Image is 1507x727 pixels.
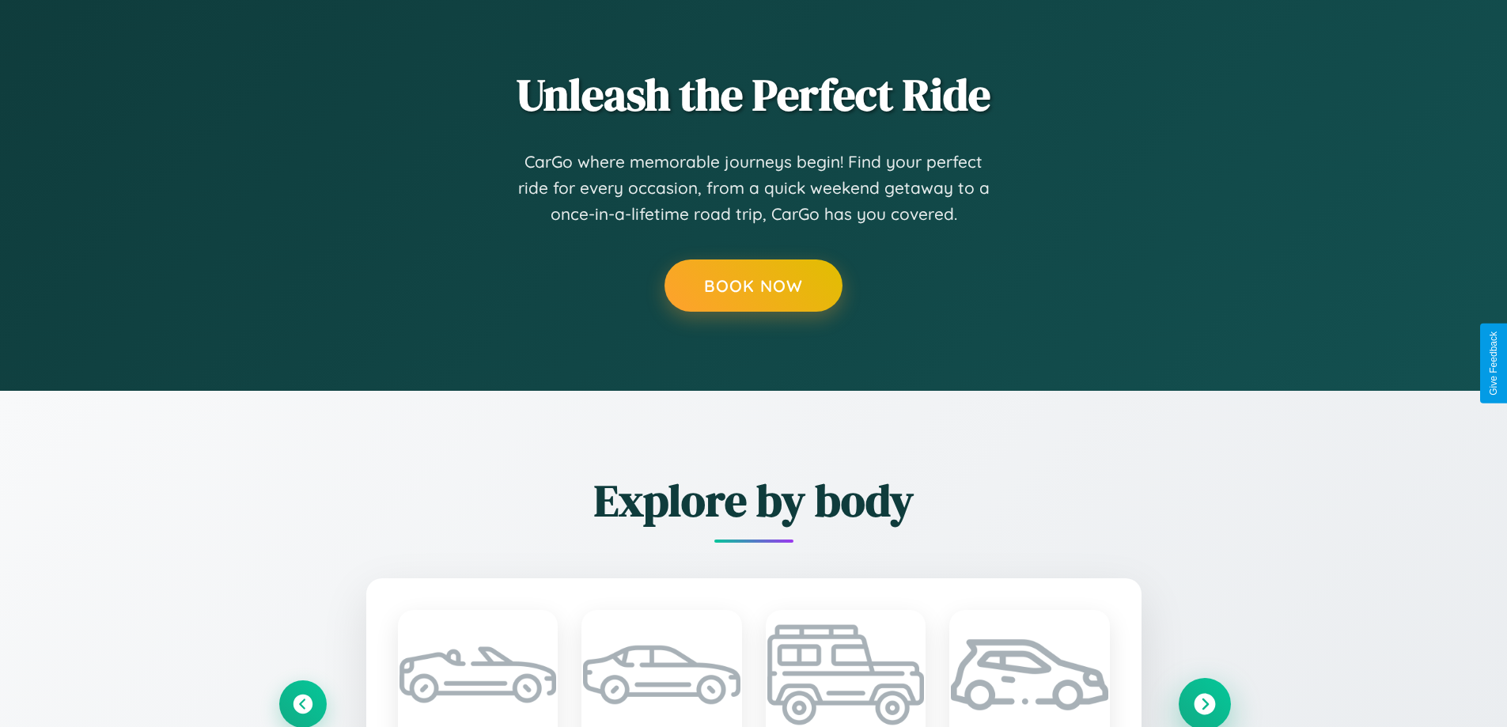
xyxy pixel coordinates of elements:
[665,259,842,312] button: Book Now
[279,470,1229,531] h2: Explore by body
[517,149,991,228] p: CarGo where memorable journeys begin! Find your perfect ride for every occasion, from a quick wee...
[279,64,1229,125] h2: Unleash the Perfect Ride
[1488,331,1499,396] div: Give Feedback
